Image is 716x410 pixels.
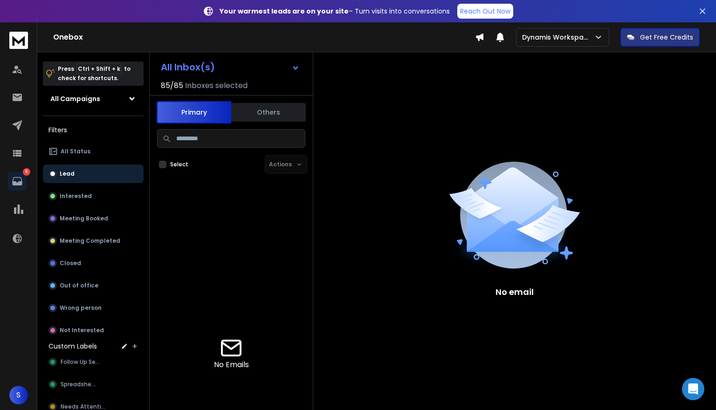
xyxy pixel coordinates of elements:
[43,353,144,371] button: Follow Up Sent
[214,359,249,370] p: No Emails
[9,32,28,49] img: logo
[23,168,30,176] p: 6
[170,161,188,168] label: Select
[161,62,215,72] h1: All Inbox(s)
[60,237,120,245] p: Meeting Completed
[161,80,183,91] span: 85 / 85
[43,209,144,228] button: Meeting Booked
[61,148,90,155] p: All Status
[43,276,144,295] button: Out of office
[460,7,510,16] p: Reach Out Now
[620,28,700,47] button: Get Free Credits
[220,7,450,16] p: – Turn visits into conversations
[60,327,104,334] p: Not Interested
[76,63,122,74] span: Ctrl + Shift + k
[60,192,92,200] p: Interested
[60,282,98,289] p: Out of office
[43,142,144,161] button: All Status
[231,102,306,123] button: Others
[43,123,144,137] h3: Filters
[60,304,102,312] p: Wrong person
[43,164,144,183] button: Lead
[682,378,704,400] div: Open Intercom Messenger
[61,381,98,388] span: Spreadsheet
[9,386,28,404] button: S
[185,80,248,91] h3: Inboxes selected
[8,172,27,191] a: 6
[60,170,75,178] p: Lead
[220,7,349,16] strong: Your warmest leads are on your site
[43,232,144,250] button: Meeting Completed
[43,375,144,394] button: Spreadsheet
[53,32,475,43] h1: Onebox
[496,286,534,299] p: No email
[522,33,594,42] p: Dynamis Workspace
[60,215,108,222] p: Meeting Booked
[157,101,231,123] button: Primary
[43,254,144,273] button: Closed
[60,260,81,267] p: Closed
[43,321,144,340] button: Not Interested
[58,64,131,83] p: Press to check for shortcuts.
[457,4,513,19] a: Reach Out Now
[50,94,100,103] h1: All Campaigns
[43,299,144,317] button: Wrong person
[43,187,144,205] button: Interested
[153,58,307,76] button: All Inbox(s)
[43,89,144,108] button: All Campaigns
[61,358,102,366] span: Follow Up Sent
[640,33,693,42] p: Get Free Credits
[48,342,97,351] h3: Custom Labels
